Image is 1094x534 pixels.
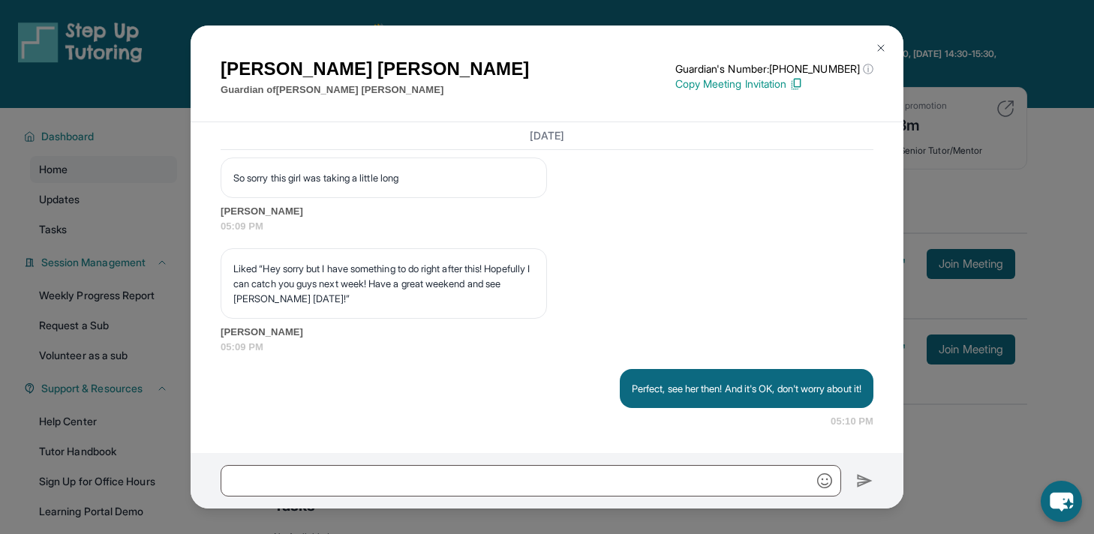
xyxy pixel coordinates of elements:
span: 05:09 PM [221,340,873,355]
img: Emoji [817,473,832,488]
span: 05:09 PM [221,219,873,234]
span: ⓘ [863,61,873,76]
span: [PERSON_NAME] [221,204,873,219]
p: So sorry this girl was taking a little long [233,170,534,185]
span: [PERSON_NAME] [221,325,873,340]
h3: [DATE] [221,128,873,143]
p: Guardian's Number: [PHONE_NUMBER] [675,61,873,76]
span: 05:10 PM [831,414,873,429]
img: Copy Icon [789,77,803,91]
img: Send icon [856,472,873,490]
img: Close Icon [875,42,887,54]
p: Guardian of [PERSON_NAME] [PERSON_NAME] [221,82,529,97]
p: Perfect, see her then! And it's OK, don't worry about it! [632,381,861,396]
p: Liked “Hey sorry but I have something to do right after this! Hopefully I can catch you guys next... [233,261,534,306]
button: chat-button [1041,481,1082,522]
p: Copy Meeting Invitation [675,76,873,91]
h1: [PERSON_NAME] [PERSON_NAME] [221,55,529,82]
